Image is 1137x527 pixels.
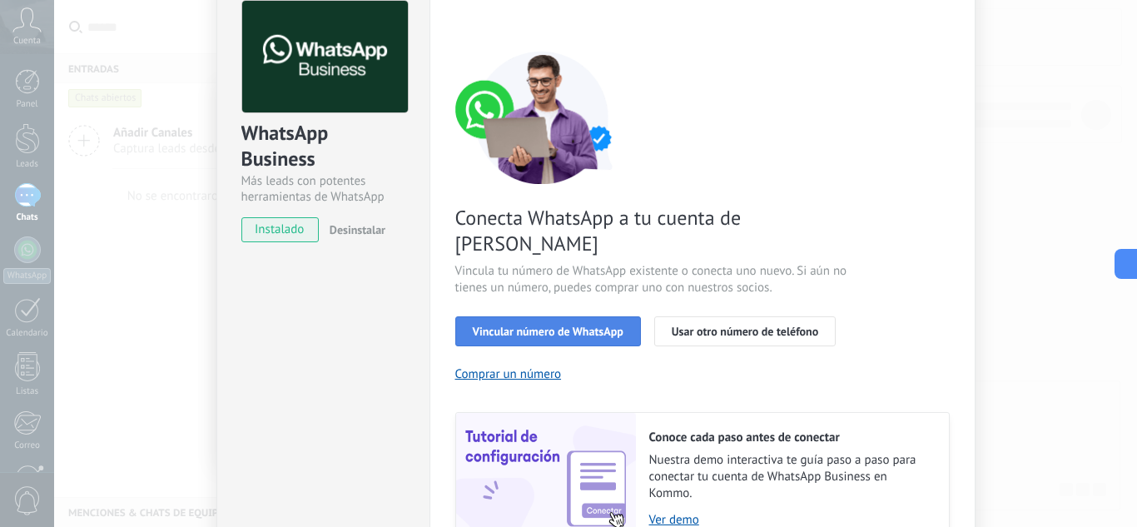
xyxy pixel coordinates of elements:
[242,1,408,113] img: logo_main.png
[241,120,405,173] div: WhatsApp Business
[330,222,385,237] span: Desinstalar
[323,217,385,242] button: Desinstalar
[455,205,852,256] span: Conecta WhatsApp a tu cuenta de [PERSON_NAME]
[242,217,318,242] span: instalado
[649,452,932,502] span: Nuestra demo interactiva te guía paso a paso para conectar tu cuenta de WhatsApp Business en Kommo.
[241,173,405,205] div: Más leads con potentes herramientas de WhatsApp
[654,316,836,346] button: Usar otro número de teléfono
[455,316,641,346] button: Vincular número de WhatsApp
[455,263,852,296] span: Vincula tu número de WhatsApp existente o conecta uno nuevo. Si aún no tienes un número, puedes c...
[672,326,818,337] span: Usar otro número de teléfono
[455,51,630,184] img: connect number
[649,430,932,445] h2: Conoce cada paso antes de conectar
[473,326,623,337] span: Vincular número de WhatsApp
[455,366,562,382] button: Comprar un número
